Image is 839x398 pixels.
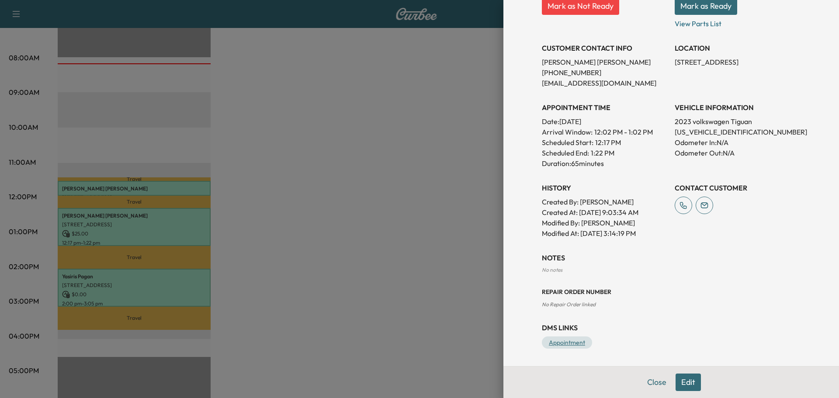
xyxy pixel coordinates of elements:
p: [US_VEHICLE_IDENTIFICATION_NUMBER] [675,127,801,137]
p: Scheduled End: [542,148,589,158]
p: [STREET_ADDRESS] [675,57,801,67]
h3: Repair Order number [542,287,801,296]
p: Odometer In: N/A [675,137,801,148]
h3: CONTACT CUSTOMER [675,183,801,193]
button: Close [641,374,672,391]
p: [EMAIL_ADDRESS][DOMAIN_NAME] [542,78,668,88]
p: Scheduled Start: [542,137,593,148]
a: Appointment [542,336,592,349]
h3: VEHICLE INFORMATION [675,102,801,113]
h3: CUSTOMER CONTACT INFO [542,43,668,53]
p: Modified By : [PERSON_NAME] [542,218,668,228]
button: Edit [676,374,701,391]
span: 12:02 PM - 1:02 PM [594,127,653,137]
h3: History [542,183,668,193]
h3: DMS Links [542,322,801,333]
p: Odometer Out: N/A [675,148,801,158]
span: No Repair Order linked [542,301,596,308]
p: Arrival Window: [542,127,668,137]
p: 1:22 PM [591,148,614,158]
p: View Parts List [675,15,801,29]
p: Created At : [DATE] 9:03:34 AM [542,207,668,218]
div: No notes [542,266,801,273]
p: Created By : [PERSON_NAME] [542,197,668,207]
p: [PHONE_NUMBER] [542,67,668,78]
p: 2023 volkswagen Tiguan [675,116,801,127]
p: Duration: 65 minutes [542,158,668,169]
h3: NOTES [542,253,801,263]
p: 12:17 PM [595,137,621,148]
h3: APPOINTMENT TIME [542,102,668,113]
p: Modified At : [DATE] 3:14:19 PM [542,228,668,239]
p: [PERSON_NAME] [PERSON_NAME] [542,57,668,67]
p: Date: [DATE] [542,116,668,127]
h3: LOCATION [675,43,801,53]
